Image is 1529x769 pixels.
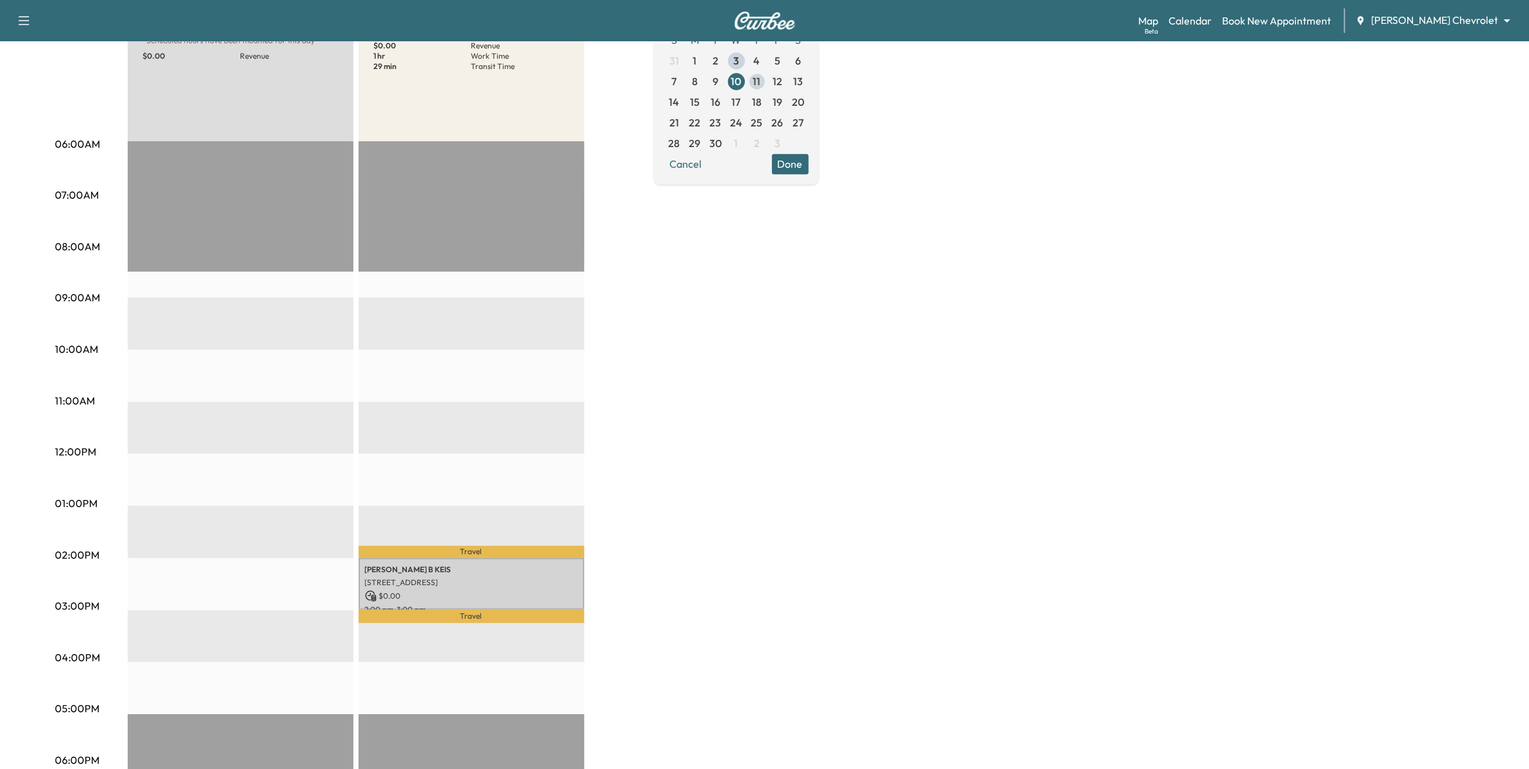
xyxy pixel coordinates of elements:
span: 8 [692,74,698,89]
span: [PERSON_NAME] Chevrolet [1371,13,1498,28]
span: 28 [669,135,680,151]
p: 06:00PM [55,752,100,768]
span: 31 [669,53,679,68]
span: 7 [672,74,677,89]
p: [STREET_ADDRESS] [365,577,578,588]
a: MapBeta [1138,13,1158,28]
span: 22 [689,115,701,130]
img: Curbee Logo [734,12,796,30]
p: 01:00PM [55,495,98,511]
span: 29 [689,135,701,151]
p: Work Time [471,51,569,61]
span: 20 [792,94,804,110]
span: 13 [793,74,803,89]
p: $ 0.00 [365,590,578,602]
span: 24 [730,115,742,130]
span: 3 [733,53,739,68]
span: 12 [773,74,782,89]
p: 04:00PM [55,650,101,665]
span: 16 [711,94,720,110]
p: 1 hr [374,51,471,61]
p: Travel [359,610,584,623]
p: 29 min [374,61,471,72]
span: 11 [753,74,761,89]
span: 27 [793,115,804,130]
span: 17 [732,94,741,110]
p: Travel [359,546,584,558]
p: 08:00AM [55,239,101,254]
p: 07:00AM [55,187,99,203]
p: 05:00PM [55,701,100,716]
span: 25 [751,115,763,130]
span: 1 [693,53,697,68]
span: 15 [690,94,700,110]
p: Revenue [241,51,338,61]
span: 5 [774,53,780,68]
p: $ 0.00 [143,51,241,61]
span: 23 [710,115,722,130]
p: $ 0.00 [374,41,471,51]
span: 30 [709,135,722,151]
p: Revenue [471,41,569,51]
span: 1 [735,135,738,151]
p: 10:00AM [55,341,99,357]
span: 6 [795,53,801,68]
p: 02:00PM [55,547,100,563]
a: Calendar [1169,13,1212,28]
p: 2:00 pm - 3:00 pm [365,604,578,615]
button: Done [772,154,809,174]
a: Book New Appointment [1222,13,1331,28]
p: 06:00AM [55,136,101,152]
div: Beta [1145,26,1158,36]
span: 18 [752,94,762,110]
span: 4 [754,53,760,68]
p: Transit Time [471,61,569,72]
p: 11:00AM [55,393,95,408]
span: 10 [731,74,742,89]
span: 2 [754,135,760,151]
span: 26 [772,115,784,130]
p: 09:00AM [55,290,101,305]
span: 14 [669,94,680,110]
p: 03:00PM [55,598,100,614]
span: 2 [713,53,718,68]
span: 21 [669,115,679,130]
p: 12:00PM [55,444,97,459]
button: Cancel [664,154,708,174]
span: 9 [713,74,718,89]
span: 19 [773,94,782,110]
span: 3 [774,135,780,151]
p: [PERSON_NAME] B KEIS [365,564,578,575]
